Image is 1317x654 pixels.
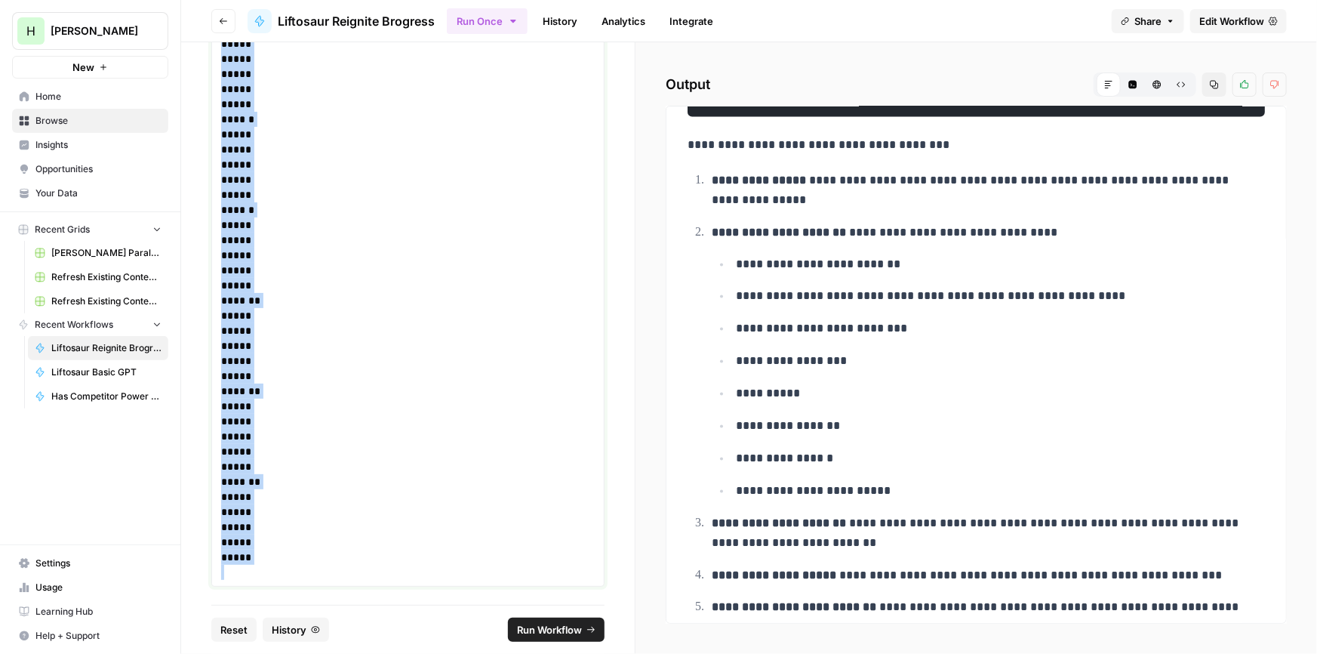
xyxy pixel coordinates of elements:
span: Share [1134,14,1162,29]
span: History [272,622,306,637]
span: [PERSON_NAME] Paralegal Grid [51,246,162,260]
span: Run Workflow [517,622,582,637]
span: Has Competitor Power Step on SERPs [51,390,162,403]
a: Refresh Existing Content [DATE] Deleted AEO, doesn't work now [28,265,168,289]
span: Opportunities [35,162,162,176]
a: Learning Hub [12,600,168,624]
span: Help + Support [35,629,162,643]
span: Recent Grids [35,223,90,236]
a: Analytics [592,9,654,33]
span: Browse [35,114,162,128]
a: Your Data [12,181,168,205]
a: Liftosaur Reignite Brogress [28,336,168,360]
button: Run Once [447,8,528,34]
a: [PERSON_NAME] Paralegal Grid [28,241,168,265]
a: Liftosaur Reignite Brogress [248,9,435,33]
span: Home [35,90,162,103]
a: Has Competitor Power Step on SERPs [28,384,168,409]
span: Refresh Existing Content [DATE] Deleted AEO, doesn't work now [51,270,162,284]
span: H [26,22,35,40]
button: History [263,618,329,642]
h2: Output [666,72,1287,97]
span: Your Data [35,187,162,200]
span: New [72,60,94,75]
button: New [12,56,168,79]
span: Recent Workflows [35,318,113,332]
a: Integrate [660,9,722,33]
button: Recent Grids [12,218,168,241]
button: Reset [211,618,257,642]
span: Reset [220,622,248,637]
span: Usage [35,581,162,594]
span: Liftosaur Reignite Brogress [278,12,435,30]
span: Insights [35,138,162,152]
a: Refresh Existing Content Only Based on SERP [28,289,168,313]
span: [PERSON_NAME] [51,23,142,39]
button: Recent Workflows [12,313,168,336]
button: Run Workflow [508,618,605,642]
a: Home [12,85,168,109]
a: Browse [12,109,168,133]
a: Settings [12,551,168,575]
span: Edit Workflow [1199,14,1264,29]
span: Liftosaur Reignite Brogress [51,341,162,355]
a: Liftosaur Basic GPT [28,360,168,384]
span: Refresh Existing Content Only Based on SERP [51,295,162,308]
a: History [534,9,586,33]
button: Workspace: Hasbrook [12,12,168,50]
button: Share [1112,9,1184,33]
a: Insights [12,133,168,157]
span: Settings [35,557,162,570]
a: Usage [12,575,168,600]
span: Liftosaur Basic GPT [51,366,162,379]
a: Edit Workflow [1190,9,1287,33]
button: Help + Support [12,624,168,648]
span: Learning Hub [35,605,162,619]
a: Opportunities [12,157,168,181]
